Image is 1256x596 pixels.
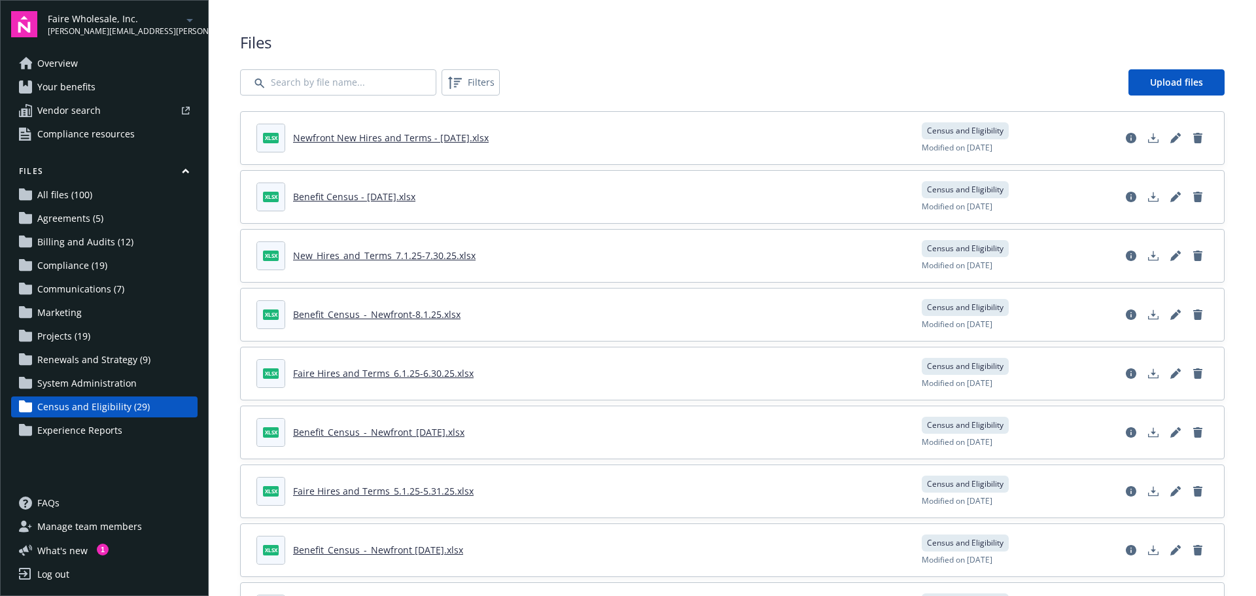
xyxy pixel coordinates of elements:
button: Files [11,166,198,182]
span: Census and Eligibility [927,419,1003,431]
a: Edit document [1165,128,1186,149]
span: xlsx [263,251,279,260]
a: Renewals and Strategy (9) [11,349,198,370]
span: Census and Eligibility [927,537,1003,549]
span: Filters [468,75,495,89]
a: Benefit_Census_-_Newfront-8.1.25.xlsx [293,308,461,321]
a: All files (100) [11,184,198,205]
a: Delete document [1187,422,1208,443]
a: Faire Hires and Terms_5.1.25-5.31.25.xlsx [293,485,474,497]
button: Faire Wholesale, Inc.[PERSON_NAME][EMAIL_ADDRESS][PERSON_NAME][DOMAIN_NAME]arrowDropDown [48,11,198,37]
a: Vendor search [11,100,198,121]
button: Filters [442,69,500,96]
button: What's new1 [11,544,109,557]
span: Modified on [DATE] [922,319,992,330]
span: xlsx [263,192,279,202]
a: Download document [1143,186,1164,207]
span: [PERSON_NAME][EMAIL_ADDRESS][PERSON_NAME][DOMAIN_NAME] [48,26,182,37]
a: Compliance (19) [11,255,198,276]
input: Search by file name... [240,69,436,96]
a: Delete document [1187,245,1208,266]
a: arrowDropDown [182,12,198,27]
a: Compliance resources [11,124,198,145]
a: Delete document [1187,540,1208,561]
a: Benefit_Census_-_Newfront_[DATE].xlsx [293,426,464,438]
a: Benefit Census - [DATE].xlsx [293,190,415,203]
span: Faire Wholesale, Inc. [48,12,182,26]
span: xlsx [263,309,279,319]
a: Download document [1143,304,1164,325]
a: System Administration [11,373,198,394]
span: Marketing [37,302,82,323]
a: Projects (19) [11,326,198,347]
span: Census and Eligibility [927,478,1003,490]
a: Delete document [1187,304,1208,325]
span: Modified on [DATE] [922,260,992,272]
a: Delete document [1187,186,1208,207]
span: Agreements (5) [37,208,103,229]
span: Manage team members [37,516,142,537]
span: Modified on [DATE] [922,201,992,213]
a: Download document [1143,245,1164,266]
span: Experience Reports [37,420,122,441]
span: Modified on [DATE] [922,142,992,154]
a: View file details [1121,422,1142,443]
span: Upload files [1150,76,1203,88]
span: Modified on [DATE] [922,377,992,389]
a: View file details [1121,128,1142,149]
a: Overview [11,53,198,74]
a: Delete document [1187,481,1208,502]
a: View file details [1121,481,1142,502]
a: View file details [1121,304,1142,325]
span: System Administration [37,373,137,394]
span: Renewals and Strategy (9) [37,349,150,370]
span: Vendor search [37,100,101,121]
a: Communications (7) [11,279,198,300]
span: Communications (7) [37,279,124,300]
span: Overview [37,53,78,74]
span: Modified on [DATE] [922,495,992,507]
span: xlsx [263,133,279,143]
a: Billing and Audits (12) [11,232,198,253]
span: Census and Eligibility [927,184,1003,196]
a: Upload files [1128,69,1225,96]
a: Faire Hires and Terms_6.1.25-6.30.25.xlsx [293,367,474,379]
a: View file details [1121,186,1142,207]
a: New_Hires_and_Terms_7.1.25-7.30.25.xlsx [293,249,476,262]
span: Your benefits [37,77,96,97]
span: Compliance resources [37,124,135,145]
a: Edit document [1165,363,1186,384]
span: Compliance (19) [37,255,107,276]
span: FAQs [37,493,60,514]
span: xlsx [263,486,279,496]
a: Marketing [11,302,198,323]
a: View file details [1121,363,1142,384]
a: View file details [1121,540,1142,561]
a: Download document [1143,540,1164,561]
span: Billing and Audits (12) [37,232,133,253]
a: Edit document [1165,540,1186,561]
a: Newfront New Hires and Terms - [DATE].xlsx [293,131,489,144]
span: What ' s new [37,544,88,557]
a: Download document [1143,128,1164,149]
a: Edit document [1165,186,1186,207]
a: View file details [1121,245,1142,266]
a: Edit document [1165,422,1186,443]
a: Edit document [1165,304,1186,325]
a: Edit document [1165,481,1186,502]
a: Manage team members [11,516,198,537]
span: xlsx [263,427,279,437]
a: Your benefits [11,77,198,97]
span: xlsx [263,368,279,378]
span: Modified on [DATE] [922,554,992,566]
span: Census and Eligibility [927,243,1003,254]
span: Census and Eligibility (29) [37,396,150,417]
a: FAQs [11,493,198,514]
span: Census and Eligibility [927,302,1003,313]
img: navigator-logo.svg [11,11,37,37]
div: Log out [37,564,69,585]
a: Download document [1143,422,1164,443]
span: Filters [444,72,497,93]
a: Download document [1143,481,1164,502]
a: Download document [1143,363,1164,384]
